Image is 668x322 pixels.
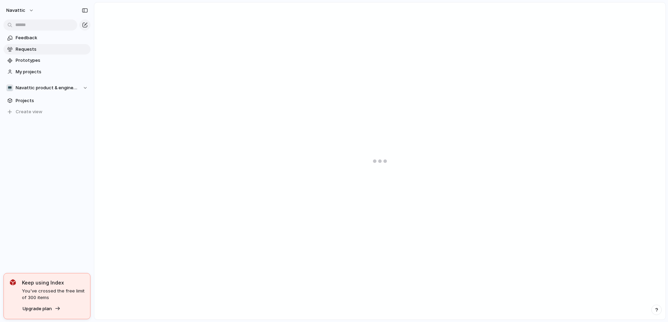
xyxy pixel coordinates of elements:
a: Prototypes [3,55,90,66]
span: Requests [16,46,88,53]
span: Projects [16,97,88,104]
span: Keep using Index [22,279,85,286]
button: navattic [3,5,38,16]
span: You've crossed the free limit of 300 items [22,288,85,301]
span: Upgrade plan [23,305,52,312]
span: Prototypes [16,57,88,64]
span: My projects [16,68,88,75]
div: 💻 [6,84,13,91]
span: Feedback [16,34,88,41]
span: Create view [16,108,42,115]
button: Upgrade plan [21,304,63,314]
a: Requests [3,44,90,55]
button: Create view [3,107,90,117]
button: 💻Navattic product & engineering [3,83,90,93]
a: Projects [3,96,90,106]
a: Feedback [3,33,90,43]
span: Navattic product & engineering [16,84,79,91]
span: navattic [6,7,25,14]
a: My projects [3,67,90,77]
